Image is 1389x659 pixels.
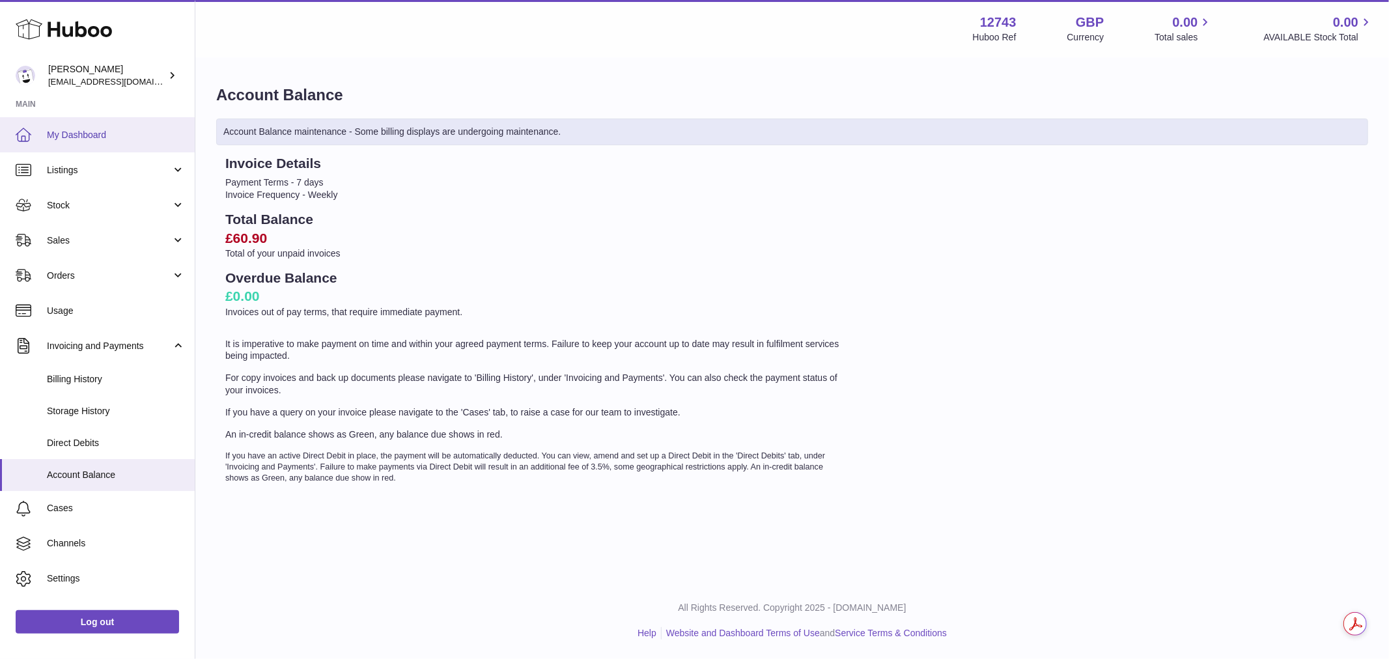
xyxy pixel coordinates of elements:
h2: £0.00 [225,287,845,305]
p: An in-credit balance shows as Green, any balance due shows in red. [225,428,845,441]
div: Account Balance maintenance - Some billing displays are undergoing maintenance. [216,119,1368,145]
div: [PERSON_NAME] [48,63,165,88]
span: [EMAIL_ADDRESS][DOMAIN_NAME] [48,76,191,87]
span: Total sales [1155,31,1213,44]
p: Total of your unpaid invoices [225,247,845,260]
h2: £60.90 [225,229,845,247]
h2: Overdue Balance [225,269,845,287]
a: 0.00 AVAILABLE Stock Total [1263,14,1373,44]
p: If you have a query on your invoice please navigate to the 'Cases' tab, to raise a case for our t... [225,406,845,419]
span: Storage History [47,405,185,417]
span: Direct Debits [47,437,185,449]
span: Account Balance [47,469,185,481]
p: If you have an active Direct Debit in place, the payment will be automatically deducted. You can ... [225,451,845,484]
a: Log out [16,610,179,634]
strong: 12743 [980,14,1017,31]
strong: GBP [1076,14,1104,31]
img: internalAdmin-12743@internal.huboo.com [16,66,35,85]
span: Billing History [47,373,185,386]
p: Invoices out of pay terms, that require immediate payment. [225,306,845,318]
span: Channels [47,537,185,550]
p: All Rights Reserved. Copyright 2025 - [DOMAIN_NAME] [206,602,1379,614]
a: Service Terms & Conditions [835,628,947,638]
span: Sales [47,234,171,247]
h1: Account Balance [216,85,1368,105]
p: It is imperative to make payment on time and within your agreed payment terms. Failure to keep yo... [225,338,845,363]
span: Listings [47,164,171,176]
span: Settings [47,572,185,585]
span: My Dashboard [47,129,185,141]
span: Orders [47,270,171,282]
a: 0.00 Total sales [1155,14,1213,44]
span: AVAILABLE Stock Total [1263,31,1373,44]
h2: Total Balance [225,210,845,229]
div: Huboo Ref [973,31,1017,44]
span: Invoicing and Payments [47,340,171,352]
li: and [662,627,947,639]
span: 0.00 [1173,14,1198,31]
span: Cases [47,502,185,514]
p: For copy invoices and back up documents please navigate to 'Billing History', under 'Invoicing an... [225,372,845,397]
li: Payment Terms - 7 days [225,176,845,189]
li: Invoice Frequency - Weekly [225,189,845,201]
a: Website and Dashboard Terms of Use [666,628,820,638]
span: 0.00 [1333,14,1358,31]
div: Currency [1067,31,1104,44]
a: Help [638,628,656,638]
span: Stock [47,199,171,212]
span: Usage [47,305,185,317]
h2: Invoice Details [225,154,845,173]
